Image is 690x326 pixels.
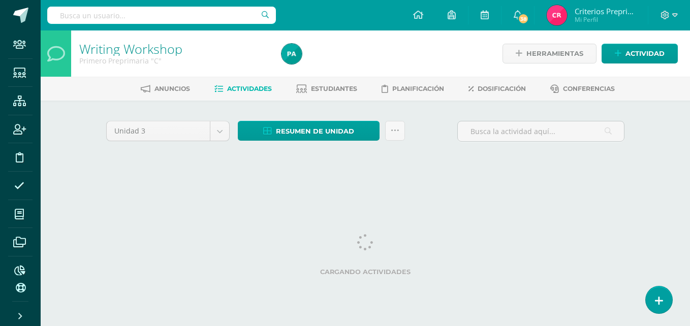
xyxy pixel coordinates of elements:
[602,44,678,63] a: Actividad
[625,44,665,63] span: Actividad
[563,85,615,92] span: Conferencias
[526,44,583,63] span: Herramientas
[141,81,190,97] a: Anuncios
[47,7,276,24] input: Busca un usuario...
[547,5,567,25] img: d8dba16d7cab546536b5af21b7599bb8.png
[382,81,444,97] a: Planificación
[107,121,229,141] a: Unidad 3
[311,85,357,92] span: Estudiantes
[468,81,526,97] a: Dosificación
[458,121,624,141] input: Busca la actividad aquí...
[503,44,597,63] a: Herramientas
[518,13,529,24] span: 38
[575,6,636,16] span: Criterios Preprimaria
[214,81,272,97] a: Actividades
[550,81,615,97] a: Conferencias
[79,42,269,56] h1: Writing Workshop
[392,85,444,92] span: Planificación
[154,85,190,92] span: Anuncios
[79,40,182,57] a: Writing Workshop
[227,85,272,92] span: Actividades
[79,56,269,66] div: Primero Preprimaria 'C'
[575,15,636,24] span: Mi Perfil
[296,81,357,97] a: Estudiantes
[238,121,380,141] a: Resumen de unidad
[276,122,354,141] span: Resumen de unidad
[478,85,526,92] span: Dosificación
[106,268,624,276] label: Cargando actividades
[281,44,302,64] img: b0c5a64c46d61fd28d8de184b3c78043.png
[114,121,202,141] span: Unidad 3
